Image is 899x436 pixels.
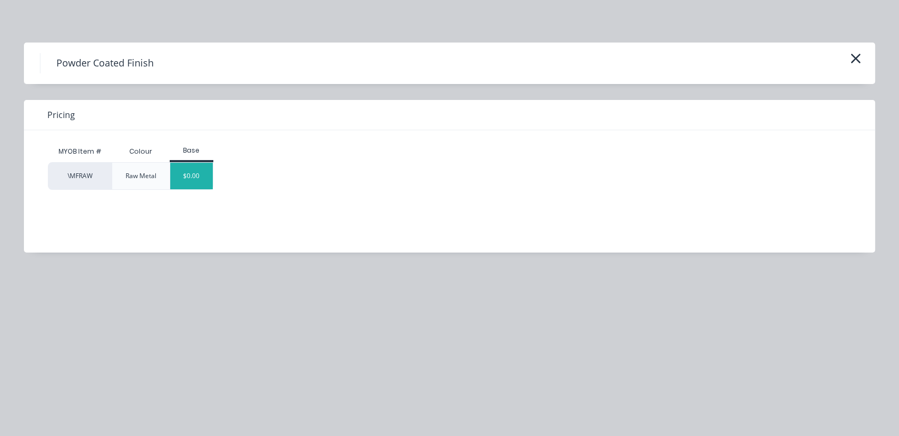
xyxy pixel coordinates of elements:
span: Pricing [47,108,75,121]
div: \MFRAW [48,162,112,190]
div: Colour [121,138,161,165]
div: MYOB Item # [48,141,112,162]
div: Base [170,146,214,155]
div: $0.00 [170,163,213,189]
div: Raw Metal [126,171,156,181]
h4: Powder Coated Finish [40,53,170,73]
